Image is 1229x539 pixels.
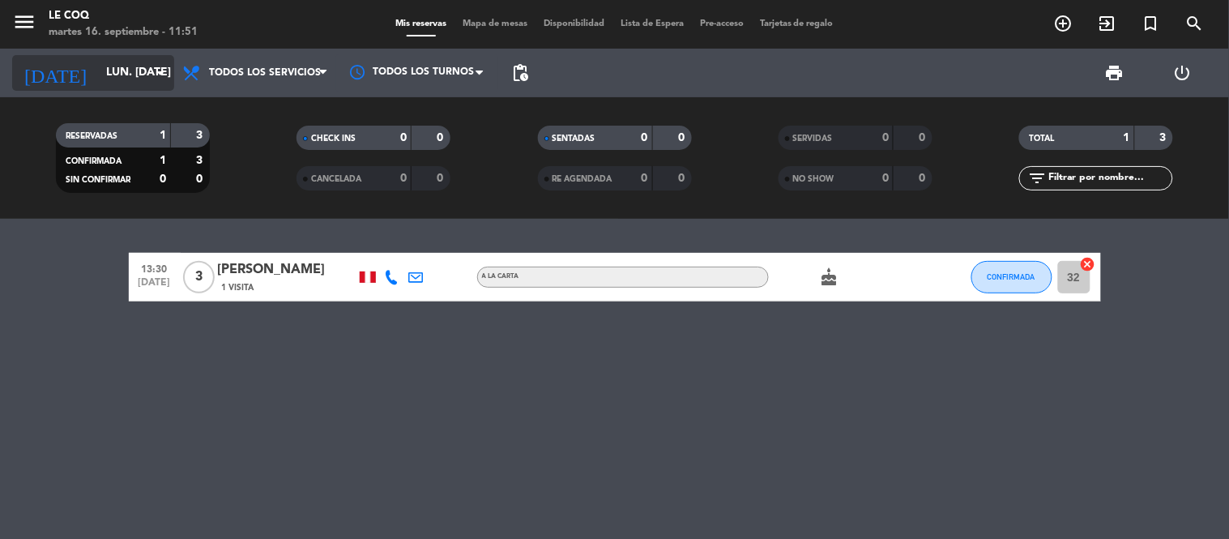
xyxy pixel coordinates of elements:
i: cake [820,267,839,287]
span: Mapa de mesas [454,19,536,28]
div: LOG OUT [1149,49,1217,97]
strong: 0 [400,132,407,143]
span: SERVIDAS [793,135,833,143]
span: [DATE] [134,277,175,296]
span: CHECK INS [311,135,356,143]
span: SENTADAS [553,135,595,143]
strong: 0 [678,132,688,143]
span: Mis reservas [387,19,454,28]
strong: 0 [882,173,889,184]
span: SIN CONFIRMAR [66,176,130,184]
i: [DATE] [12,55,98,91]
input: Filtrar por nombre... [1047,169,1172,187]
div: [PERSON_NAME] [218,259,356,280]
strong: 3 [1160,132,1170,143]
i: filter_list [1027,169,1047,188]
div: martes 16. septiembre - 11:51 [49,24,198,41]
strong: 1 [1124,132,1130,143]
i: exit_to_app [1098,14,1117,33]
strong: 0 [919,173,928,184]
span: Tarjetas de regalo [752,19,842,28]
i: add_circle_outline [1054,14,1073,33]
button: menu [12,10,36,40]
span: 1 Visita [222,281,254,294]
strong: 0 [919,132,928,143]
strong: 0 [160,173,166,185]
span: Lista de Espera [612,19,692,28]
strong: 0 [400,173,407,184]
span: print [1105,63,1124,83]
i: turned_in_not [1142,14,1161,33]
strong: 0 [196,173,206,185]
span: RESERVADAS [66,132,117,140]
span: CONFIRMADA [66,157,122,165]
button: CONFIRMADA [971,261,1052,293]
span: Todos los servicios [209,67,321,79]
span: RE AGENDADA [553,175,612,183]
span: 3 [183,261,215,293]
strong: 0 [642,132,648,143]
span: pending_actions [510,63,530,83]
span: Disponibilidad [536,19,612,28]
span: CANCELADA [311,175,361,183]
span: CONFIRMADA [988,272,1035,281]
strong: 3 [196,155,206,166]
span: 13:30 [134,259,175,277]
span: TOTAL [1029,135,1054,143]
strong: 1 [160,130,166,141]
strong: 0 [437,132,447,143]
span: Pre-acceso [692,19,752,28]
strong: 1 [160,155,166,166]
i: menu [12,10,36,34]
i: search [1185,14,1205,33]
strong: 0 [882,132,889,143]
i: cancel [1080,256,1096,272]
i: arrow_drop_down [151,63,170,83]
span: A la carta [482,273,519,280]
strong: 3 [196,130,206,141]
i: power_settings_new [1173,63,1193,83]
div: Le Coq [49,8,198,24]
strong: 0 [437,173,447,184]
span: NO SHOW [793,175,834,183]
strong: 0 [642,173,648,184]
strong: 0 [678,173,688,184]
